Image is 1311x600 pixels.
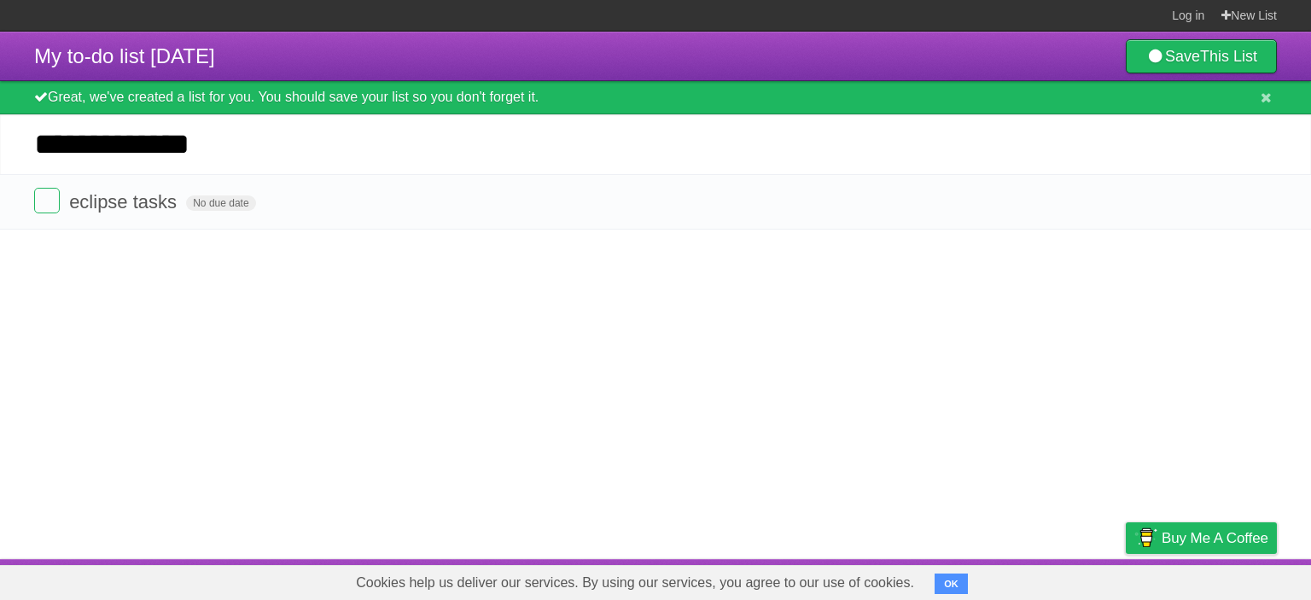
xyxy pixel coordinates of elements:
[1126,522,1277,554] a: Buy me a coffee
[339,566,931,600] span: Cookies help us deliver our services. By using our services, you agree to our use of cookies.
[935,574,968,594] button: OK
[1162,523,1268,553] span: Buy me a coffee
[955,563,1024,596] a: Developers
[1169,563,1277,596] a: Suggest a feature
[69,191,181,213] span: eclipse tasks
[1046,563,1083,596] a: Terms
[34,188,60,213] label: Done
[1104,563,1148,596] a: Privacy
[1200,48,1257,65] b: This List
[899,563,935,596] a: About
[186,195,255,211] span: No due date
[1126,39,1277,73] a: SaveThis List
[34,44,215,67] span: My to-do list [DATE]
[1134,523,1157,552] img: Buy me a coffee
